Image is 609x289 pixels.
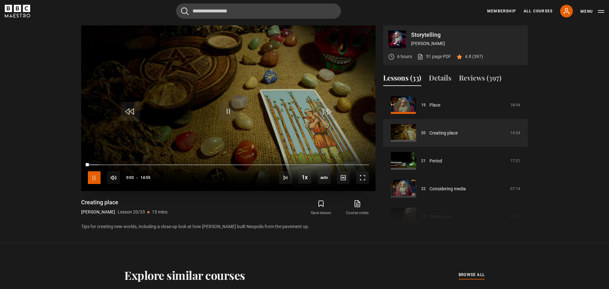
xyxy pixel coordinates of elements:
span: 14:55 [141,172,150,183]
video-js: Video Player [81,25,376,191]
svg: BBC Maestro [5,5,30,17]
p: 4.8 (397) [465,53,483,60]
a: Creating place [429,130,458,136]
button: Reviews (397) [459,73,501,86]
a: Considering media [429,186,466,192]
a: Membership [487,8,516,14]
a: 51 page PDF [417,53,451,60]
span: auto [318,171,331,184]
p: 6 hours [397,53,412,60]
a: browse all [459,272,485,279]
input: Search [176,3,341,19]
a: Place [429,102,440,108]
button: Fullscreen [356,171,369,184]
h2: Explore similar courses [124,268,245,282]
button: Submit the search query [181,7,189,15]
button: Captions [337,171,350,184]
a: Period [429,158,442,164]
button: Lessons (33) [383,73,421,86]
p: Tips for creating new worlds, including a close-up look at how [PERSON_NAME] built Neopolis from ... [81,223,376,230]
h1: Creating place [81,199,167,206]
p: 15 mins [152,209,167,215]
span: 0:03 [126,172,134,183]
p: Storytelling [411,32,523,38]
button: Save lesson [303,199,339,217]
button: Details [429,73,451,86]
p: Lesson 20/33 [118,209,145,215]
button: Playback Rate [298,171,311,184]
a: Course notes [339,199,376,217]
button: Mute [107,171,120,184]
button: Toggle navigation [580,8,604,15]
span: - [136,175,138,180]
a: All Courses [524,8,553,14]
div: Progress Bar [88,164,369,166]
button: Pause [88,171,101,184]
div: Current quality: 720p [318,171,331,184]
p: [PERSON_NAME] [411,40,523,47]
p: [PERSON_NAME] [81,209,115,215]
button: Next Lesson [279,171,292,184]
